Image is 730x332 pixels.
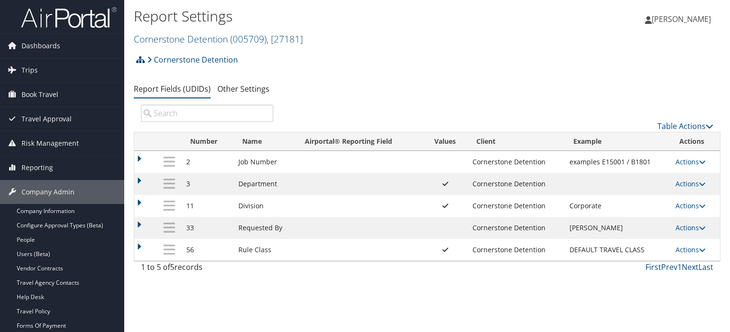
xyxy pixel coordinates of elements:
[698,262,713,272] a: Last
[147,50,238,69] a: Cornerstone Detention
[182,195,234,217] td: 11
[234,195,296,217] td: Division
[21,58,38,82] span: Trips
[182,132,234,151] th: Number
[676,179,706,188] a: Actions
[676,201,706,210] a: Actions
[134,84,211,94] a: Report Fields (UDIDs)
[182,173,234,195] td: 3
[645,5,720,33] a: [PERSON_NAME]
[234,217,296,239] td: Requested By
[21,131,79,155] span: Risk Management
[565,217,671,239] td: [PERSON_NAME]
[676,223,706,232] a: Actions
[21,6,117,29] img: airportal-logo.png
[234,151,296,173] td: Job Number
[682,262,698,272] a: Next
[468,217,564,239] td: Cornerstone Detention
[468,151,564,173] td: Cornerstone Detention
[423,132,468,151] th: Values
[141,105,273,122] input: Search
[565,195,671,217] td: Corporate
[657,121,713,131] a: Table Actions
[234,239,296,261] td: Rule Class
[296,132,422,151] th: Airportal&reg; Reporting Field
[21,107,72,131] span: Travel Approval
[134,6,525,26] h1: Report Settings
[134,32,303,45] a: Cornerstone Detention
[141,261,273,278] div: 1 to 5 of records
[21,83,58,107] span: Book Travel
[676,245,706,254] a: Actions
[267,32,303,45] span: , [ 27181 ]
[21,34,60,58] span: Dashboards
[565,132,671,151] th: Example
[234,173,296,195] td: Department
[157,132,182,151] th: : activate to sort column descending
[468,239,564,261] td: Cornerstone Detention
[182,151,234,173] td: 2
[565,151,671,173] td: examples E15001 / B1801
[661,262,677,272] a: Prev
[676,157,706,166] a: Actions
[21,180,75,204] span: Company Admin
[217,84,269,94] a: Other Settings
[468,132,564,151] th: Client
[468,195,564,217] td: Cornerstone Detention
[234,132,296,151] th: Name
[645,262,661,272] a: First
[182,239,234,261] td: 56
[170,262,174,272] span: 5
[677,262,682,272] a: 1
[21,156,53,180] span: Reporting
[468,173,564,195] td: Cornerstone Detention
[671,132,720,151] th: Actions
[652,14,711,24] span: [PERSON_NAME]
[182,217,234,239] td: 33
[230,32,267,45] span: ( 005709 )
[565,239,671,261] td: DEFAULT TRAVEL CLASS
